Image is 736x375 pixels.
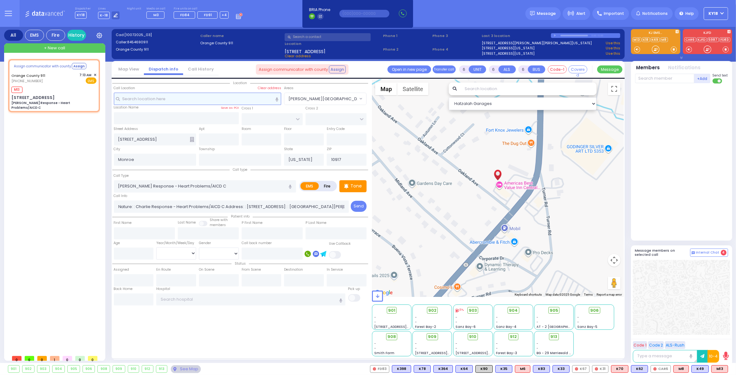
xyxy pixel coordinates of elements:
[50,356,59,361] span: 1
[68,366,80,372] div: 905
[242,267,261,272] label: From Scene
[242,220,263,225] label: P First Name
[75,11,87,19] span: KY18
[595,367,598,371] img: red-radio-icon.svg
[8,366,19,372] div: 901
[374,324,434,329] span: [STREET_ADDRESS][PERSON_NAME]
[414,365,431,373] div: BLS
[190,137,194,142] span: Other building occupants
[383,47,430,52] span: Phone 2
[537,351,572,355] span: BG - 29 Merriewold S.
[533,365,550,373] div: BLS
[633,341,647,349] button: Code 1
[146,7,166,11] label: Medic on call
[25,30,44,41] div: EMS
[651,365,671,373] div: CAR6
[415,341,417,346] span: -
[572,365,590,373] div: K67
[551,334,558,340] span: 913
[350,183,362,189] p: Tone
[180,12,189,17] span: FD84
[415,346,417,351] span: -
[374,351,395,355] span: Smith Farm
[415,320,417,324] span: -
[232,261,249,266] span: Status
[392,365,411,373] div: K398
[86,77,96,84] span: EMS
[691,365,709,373] div: BLS
[482,33,551,39] label: Last 3 location
[577,320,579,324] span: -
[156,241,196,246] div: Year/Month/Week/Day
[708,350,719,363] button: 10-4
[319,182,336,190] label: Fire
[455,341,457,346] span: -
[604,11,624,16] span: Important
[392,365,411,373] div: BLS
[114,93,281,105] input: Search location here
[374,315,376,320] span: -
[46,30,65,41] div: Fire
[711,365,728,373] div: ALS
[548,65,567,73] button: Code-1
[124,32,152,37] span: [10072025_03]
[397,83,429,95] button: Show satellite imagery
[116,32,198,38] label: Cad:
[374,289,394,297] a: Open this area in Google Maps (opens a new window)
[606,40,620,46] a: Use this
[98,366,110,372] div: 908
[631,365,648,373] div: K62
[259,66,328,73] span: Assign communicator with county
[608,254,621,267] button: Map camera controls
[374,346,376,351] span: -
[709,11,718,16] span: KY18
[711,365,728,373] div: M13
[496,320,498,324] span: -
[653,367,657,371] img: red-radio-icon.svg
[387,65,431,73] a: Open in new page
[11,78,43,83] span: [PHONE_NUMBER]
[284,126,292,132] label: Floor
[537,10,556,17] span: Message
[668,64,701,71] button: Notifications
[75,7,91,11] label: Dispatcher
[171,365,201,373] div: See map
[230,167,250,172] span: Call type
[210,218,228,222] small: Share with
[230,81,250,85] span: Location
[306,106,318,111] label: Cross 2
[713,78,723,84] label: Turn off text
[455,320,457,324] span: -
[284,267,303,272] label: Destination
[113,366,125,372] div: 909
[683,31,732,36] label: KJFD
[285,53,311,58] span: Clear address
[696,250,720,255] span: Internal Chat
[691,365,709,373] div: K49
[537,324,584,329] span: AT - 2 [GEOGRAPHIC_DATA]
[433,365,453,373] div: BLS
[673,365,689,373] div: ALS KJ
[550,307,558,314] span: 905
[597,65,622,73] button: Message
[309,7,330,13] span: BRIA Phone
[83,366,95,372] div: 906
[414,365,431,373] div: K78
[496,346,498,351] span: -
[631,365,648,373] div: BLS
[114,286,133,292] label: Back Home
[200,40,282,46] label: Orange County 911
[577,315,579,320] span: -
[114,86,135,91] label: Call Location
[114,66,144,72] a: Map View
[284,93,366,105] span: SMITH GARDENS
[461,83,597,95] input: Search location
[156,293,345,305] input: Search hospital
[665,341,685,349] button: ALS-Rush
[199,147,215,152] label: Township
[685,11,694,16] span: Help
[611,365,628,373] div: ALS
[300,182,319,190] label: EMS
[178,220,196,225] label: Last Name
[496,324,516,329] span: Sanz Bay-4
